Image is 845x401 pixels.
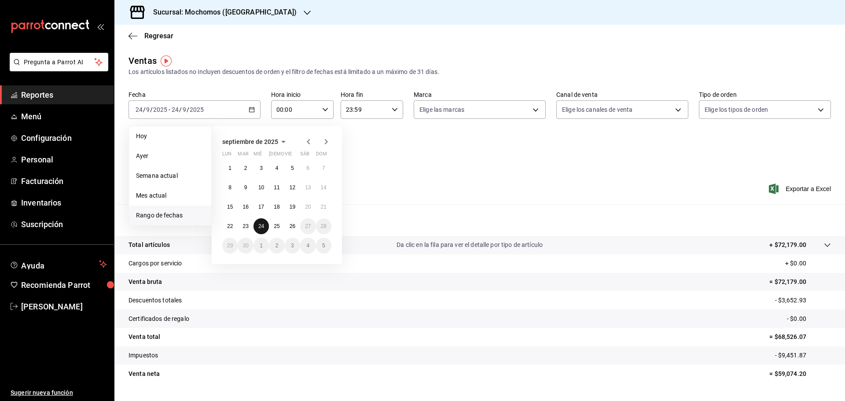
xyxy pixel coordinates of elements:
[21,218,107,230] span: Suscripción
[136,171,204,180] span: Semana actual
[775,296,831,305] p: - $3,652.93
[136,191,204,200] span: Mes actual
[269,151,321,160] abbr: jueves
[316,199,331,215] button: 21 de septiembre de 2025
[129,92,261,98] label: Fecha
[322,243,325,249] abbr: 5 de octubre de 2025
[171,106,179,113] input: --
[274,223,279,229] abbr: 25 de septiembre de 2025
[253,151,262,160] abbr: miércoles
[21,154,107,166] span: Personal
[260,165,263,171] abbr: 3 de septiembre de 2025
[316,218,331,234] button: 28 de septiembre de 2025
[21,132,107,144] span: Configuración
[305,184,311,191] abbr: 13 de septiembre de 2025
[222,180,238,195] button: 8 de septiembre de 2025
[785,259,831,268] p: + $0.00
[269,218,284,234] button: 25 de septiembre de 2025
[227,204,233,210] abbr: 15 de septiembre de 2025
[274,184,279,191] abbr: 11 de septiembre de 2025
[321,204,327,210] abbr: 21 de septiembre de 2025
[316,160,331,176] button: 7 de septiembre de 2025
[222,151,231,160] abbr: lunes
[227,243,233,249] abbr: 29 de septiembre de 2025
[769,332,831,342] p: = $68,526.07
[238,218,253,234] button: 23 de septiembre de 2025
[253,160,269,176] button: 3 de septiembre de 2025
[305,223,311,229] abbr: 27 de septiembre de 2025
[136,211,204,220] span: Rango de fechas
[306,243,309,249] abbr: 4 de octubre de 2025
[136,151,204,161] span: Ayer
[258,204,264,210] abbr: 17 de septiembre de 2025
[397,240,543,250] p: Da clic en la fila para ver el detalle por tipo de artículo
[161,55,172,66] img: Tooltip marker
[21,110,107,122] span: Menú
[21,301,107,313] span: [PERSON_NAME]
[260,243,263,249] abbr: 1 de octubre de 2025
[129,314,189,324] p: Certificados de regalo
[291,165,294,171] abbr: 5 de septiembre de 2025
[419,105,464,114] span: Elige las marcas
[414,92,546,98] label: Marca
[258,184,264,191] abbr: 10 de septiembre de 2025
[21,175,107,187] span: Facturación
[150,106,153,113] span: /
[300,180,316,195] button: 13 de septiembre de 2025
[238,151,248,160] abbr: martes
[769,369,831,379] p: = $59,074.20
[222,160,238,176] button: 1 de septiembre de 2025
[269,199,284,215] button: 18 de septiembre de 2025
[291,243,294,249] abbr: 3 de octubre de 2025
[244,165,247,171] abbr: 2 de septiembre de 2025
[771,184,831,194] button: Exportar a Excel
[290,184,295,191] abbr: 12 de septiembre de 2025
[21,197,107,209] span: Inventarios
[705,105,768,114] span: Elige los tipos de orden
[322,165,325,171] abbr: 7 de septiembre de 2025
[129,259,182,268] p: Cargos por servicio
[285,160,300,176] button: 5 de septiembre de 2025
[228,184,231,191] abbr: 8 de septiembre de 2025
[244,184,247,191] abbr: 9 de septiembre de 2025
[129,351,158,360] p: Impuestos
[227,223,233,229] abbr: 22 de septiembre de 2025
[222,218,238,234] button: 22 de septiembre de 2025
[129,215,831,225] p: Resumen
[21,259,96,269] span: Ayuda
[97,23,104,30] button: open_drawer_menu
[129,240,170,250] p: Total artículos
[306,165,309,171] abbr: 6 de septiembre de 2025
[300,199,316,215] button: 20 de septiembre de 2025
[6,64,108,73] a: Pregunta a Parrot AI
[341,92,403,98] label: Hora fin
[187,106,189,113] span: /
[222,136,289,147] button: septiembre de 2025
[290,223,295,229] abbr: 26 de septiembre de 2025
[321,223,327,229] abbr: 28 de septiembre de 2025
[271,92,334,98] label: Hora inicio
[285,199,300,215] button: 19 de septiembre de 2025
[269,160,284,176] button: 4 de septiembre de 2025
[305,204,311,210] abbr: 20 de septiembre de 2025
[146,7,297,18] h3: Sucursal: Mochomos ([GEOGRAPHIC_DATA])
[300,151,309,160] abbr: sábado
[300,160,316,176] button: 6 de septiembre de 2025
[285,238,300,254] button: 3 de octubre de 2025
[242,223,248,229] abbr: 23 de septiembre de 2025
[182,106,187,113] input: --
[242,243,248,249] abbr: 30 de septiembre de 2025
[146,106,150,113] input: --
[129,332,160,342] p: Venta total
[228,165,231,171] abbr: 1 de septiembre de 2025
[258,223,264,229] abbr: 24 de septiembre de 2025
[144,32,173,40] span: Regresar
[253,238,269,254] button: 1 de octubre de 2025
[238,180,253,195] button: 9 de septiembre de 2025
[562,105,632,114] span: Elige los canales de venta
[699,92,831,98] label: Tipo de orden
[285,218,300,234] button: 26 de septiembre de 2025
[169,106,170,113] span: -
[189,106,204,113] input: ----
[321,184,327,191] abbr: 14 de septiembre de 2025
